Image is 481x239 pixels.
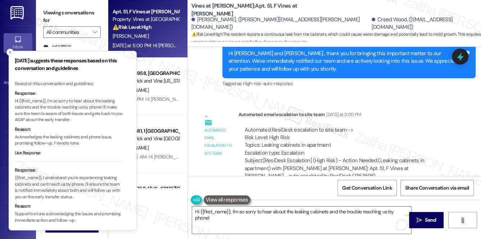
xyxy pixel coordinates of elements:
div: Subject: [ResiDesk Escalation] (High Risk) - Action Needed (Leaking cabinets in apartment) with [... [245,157,446,180]
strong: ⚠️ Risk Level: High [191,31,222,37]
div: Apt. OH135958, [GEOGRAPHIC_DATA] [113,70,179,77]
div: Apt. OK129750, 1 [US_STATE][GEOGRAPHIC_DATA] [113,185,179,192]
div: Response: [15,90,123,97]
a: Leads [4,211,32,230]
img: ResiDesk Logo [10,6,25,19]
input: All communities [46,26,89,38]
div: Based on this conversation and guidelines: [15,81,123,87]
p: Hi {{first_name}}, I'm so sorry to hear about the leaking cabinets and the trouble reaching us by... [15,98,123,123]
a: Site Visit • [4,104,32,124]
button: Use Response [15,150,41,156]
p: Supportive tone acknowledging the issues and promising immediate action and follow-up. [15,211,123,223]
div: Apt. AL121481, 1 [GEOGRAPHIC_DATA] [113,127,179,135]
span: [PERSON_NAME] [113,145,149,151]
a: Insights • [4,140,32,159]
a: Buildings [4,175,32,194]
div: [PERSON_NAME]. ([PERSON_NAME][EMAIL_ADDRESS][PERSON_NAME][DOMAIN_NAME]) [191,16,370,31]
i:  [93,29,97,35]
span: [PERSON_NAME] [113,87,149,93]
b: Vines at [PERSON_NAME]: Apt. 51, F Vines at [PERSON_NAME] [191,2,335,18]
div: Automated email escalation to site team [239,111,452,121]
strong: ⚠️ Risk Level: High [113,24,151,30]
span: Get Conversation Link [342,184,392,192]
i:  [460,217,465,223]
span: Share Conversation via email [405,184,469,192]
span: [PERSON_NAME] [113,33,149,39]
div: Reason: [15,203,123,210]
div: Apt. 51, F Vines at [PERSON_NAME] [113,8,179,16]
div: Reason: [15,126,123,133]
textarea: To enrich screen reader interactions, please activate Accessibility in Grammarly extension settings [192,207,412,234]
div: Automated ResiDesk escalation to site team -> Risk Level: High Risk Topics: Leaking cabinets in a... [245,126,446,157]
div: Hi [PERSON_NAME] and [PERSON_NAME] , thank you for bringing this important matter to our attentio... [228,50,464,73]
span: : The resident reports a continuous leak from the cabinets, which could cause water damage and po... [191,31,481,46]
div: Response: [15,167,123,174]
div: Escalate [43,41,71,49]
div: Property: Vines at [GEOGRAPHIC_DATA] [113,16,179,23]
button: Get Conversation Link [337,180,396,196]
div: Property: Brick and Vine [US_STATE] [113,77,179,85]
i:  [417,217,422,223]
span: Send [425,216,436,224]
label: Viewing conversations for [43,7,101,26]
div: Automated email escalation to site team [204,127,232,158]
div: Tagged as: [222,78,476,89]
div: Creed Wood. ([EMAIL_ADDRESS][DOMAIN_NAME]) [372,16,476,31]
button: Share Conversation via email [400,180,474,196]
a: Inbox [4,33,32,53]
div: [DATE] at 5:00 PM [325,111,361,118]
button: Close toast [6,49,14,56]
p: Acknowledges the leaking cabinets and phone issue, promising follow-up. Friendly tone. [15,134,123,147]
div: Property: Brick and Vine [GEOGRAPHIC_DATA] [113,135,179,142]
button: Send [409,212,444,228]
h3: [DATE] suggests these responses based on this conversation and guidelines [15,57,123,72]
span: High-risk-auto-response [243,80,292,87]
p: {{first_name}}, I understand you're experiencing leaking cabinets and can't reach us by phone. I'... [15,175,123,200]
